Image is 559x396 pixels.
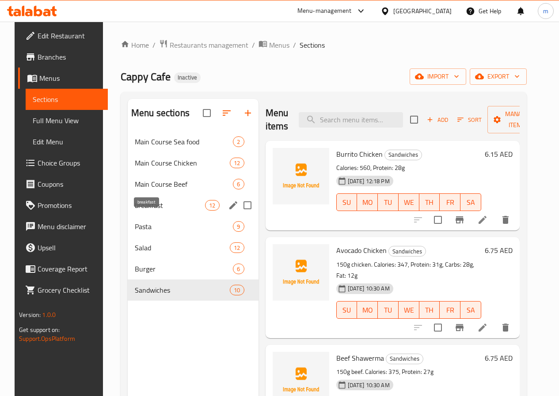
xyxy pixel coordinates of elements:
span: Sections [33,94,101,105]
nav: Menu sections [128,128,259,304]
img: Burrito Chicken [273,148,329,204]
button: WE [399,193,419,211]
span: Add [426,115,449,125]
span: Select to update [429,211,447,229]
h6: 6.75 AED [485,244,513,256]
button: import [410,68,466,85]
span: Manage items [494,109,540,131]
span: Burger [135,264,233,274]
span: 6 [233,265,243,273]
span: [DATE] 10:30 AM [344,284,393,293]
button: SA [460,193,481,211]
span: Main Course Sea food [135,136,233,147]
div: Burger6 [128,258,259,279]
span: Avocado Chicken [336,244,387,257]
a: Choice Groups [18,152,108,173]
span: Get support on: [19,324,60,336]
span: SA [464,304,478,317]
button: SU [336,301,357,319]
span: Edit Restaurant [38,30,101,41]
div: Pasta9 [128,216,259,237]
button: export [470,68,527,85]
span: Sort items [452,113,487,127]
div: Sandwiches [388,246,426,256]
span: Edit Menu [33,136,101,147]
span: TU [381,304,395,317]
span: [DATE] 12:18 PM [344,177,393,185]
span: FR [443,196,457,209]
span: Sandwiches [386,354,423,364]
span: SA [464,196,478,209]
span: export [477,71,520,82]
span: Promotions [38,200,101,211]
span: Branches [38,52,101,62]
span: MO [361,304,374,317]
div: Main Course Chicken12 [128,152,259,173]
div: items [230,285,244,295]
button: SU [336,193,357,211]
span: Full Menu View [33,115,101,126]
a: Branches [18,46,108,68]
span: Select section [405,110,423,129]
span: SU [340,304,354,317]
h2: Menu sections [131,106,190,120]
a: Full Menu View [26,110,108,131]
span: Menus [269,40,289,50]
div: Main Course Sea food2 [128,131,259,152]
a: Grocery Checklist [18,279,108,301]
span: Menu disclaimer [38,221,101,232]
button: Branch-specific-item [449,317,470,338]
button: Branch-specific-item [449,209,470,230]
span: 12 [205,201,219,210]
a: Restaurants management [159,39,248,51]
div: Main Course Chicken [135,158,230,168]
button: MO [357,301,378,319]
div: Menu-management [297,6,352,16]
span: MO [361,196,374,209]
a: Edit Menu [26,131,108,152]
span: Upsell [38,242,101,253]
div: items [233,264,244,274]
a: Promotions [18,195,108,216]
button: delete [495,317,516,338]
span: 10 [230,286,243,294]
span: 6 [233,180,243,189]
div: Main Course Beef6 [128,173,259,195]
span: Cappy Cafe [121,67,171,87]
span: 12 [230,159,243,167]
button: TH [419,193,440,211]
span: Select all sections [198,104,216,122]
div: Pasta [135,221,233,232]
p: Calories: 560, Protein: 28g [336,162,481,173]
button: MO [357,193,378,211]
p: 150g beef. Calories: 375, Protein: 27g [336,366,481,377]
button: TU [378,193,399,211]
p: 150g chicken. Calories: 347, Protein: 31g, Carbs: 28g, Fat: 12g [336,259,481,281]
span: WE [402,196,416,209]
button: delete [495,209,516,230]
h6: 6.75 AED [485,352,513,364]
span: 12 [230,244,243,252]
li: / [252,40,255,50]
span: import [417,71,459,82]
span: Grocery Checklist [38,285,101,295]
div: items [233,136,244,147]
button: FR [440,301,460,319]
a: Menus [18,68,108,89]
input: search [299,112,403,128]
span: [DATE] 10:30 AM [344,381,393,389]
li: / [152,40,156,50]
div: Main Course Beef [135,179,233,189]
span: Menus [39,73,101,83]
span: Coupons [38,179,101,189]
div: breakfast12edit [128,195,259,216]
span: Sandwiches [385,150,422,160]
span: Choice Groups [38,158,101,168]
button: TU [378,301,399,319]
span: Sandwiches [135,285,230,295]
span: 1.0.0 [42,309,56,321]
span: breakfast [135,200,205,211]
span: Sections [300,40,325,50]
button: Sort [455,113,484,127]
